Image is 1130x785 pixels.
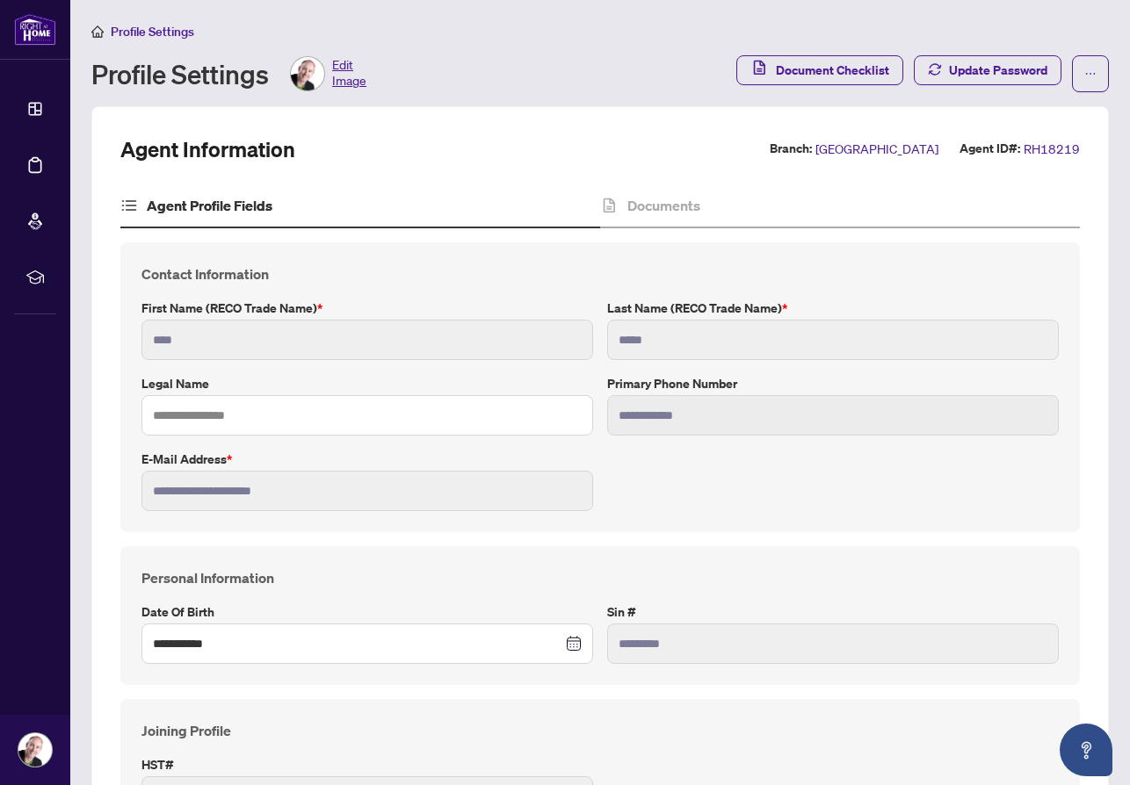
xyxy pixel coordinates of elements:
label: Legal Name [141,374,593,393]
span: Document Checklist [776,56,889,84]
span: home [91,25,104,38]
label: Last Name (RECO Trade Name) [607,299,1059,318]
label: E-mail Address [141,450,593,469]
h4: Documents [627,195,700,216]
span: [GEOGRAPHIC_DATA] [815,139,938,159]
div: Profile Settings [91,56,366,91]
h2: Agent Information [120,135,295,163]
button: Update Password [914,55,1061,85]
h4: Personal Information [141,567,1059,588]
label: Sin # [607,602,1059,622]
label: Agent ID#: [960,139,1020,159]
span: RH18219 [1024,139,1080,159]
img: logo [14,13,56,46]
button: Document Checklist [736,55,903,85]
label: Branch: [770,139,812,159]
span: Edit Image [332,56,366,91]
button: Open asap [1060,724,1112,776]
label: Primary Phone Number [607,374,1059,393]
label: HST# [141,755,593,774]
img: Profile Icon [291,57,324,90]
label: First Name (RECO Trade Name) [141,299,593,318]
span: ellipsis [1084,68,1097,80]
h4: Agent Profile Fields [147,195,272,216]
span: Profile Settings [111,24,194,40]
h4: Joining Profile [141,720,1059,741]
label: Date of Birth [141,602,593,622]
span: Update Password [949,56,1047,84]
img: Profile Icon [18,733,52,767]
h4: Contact Information [141,263,1059,284]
